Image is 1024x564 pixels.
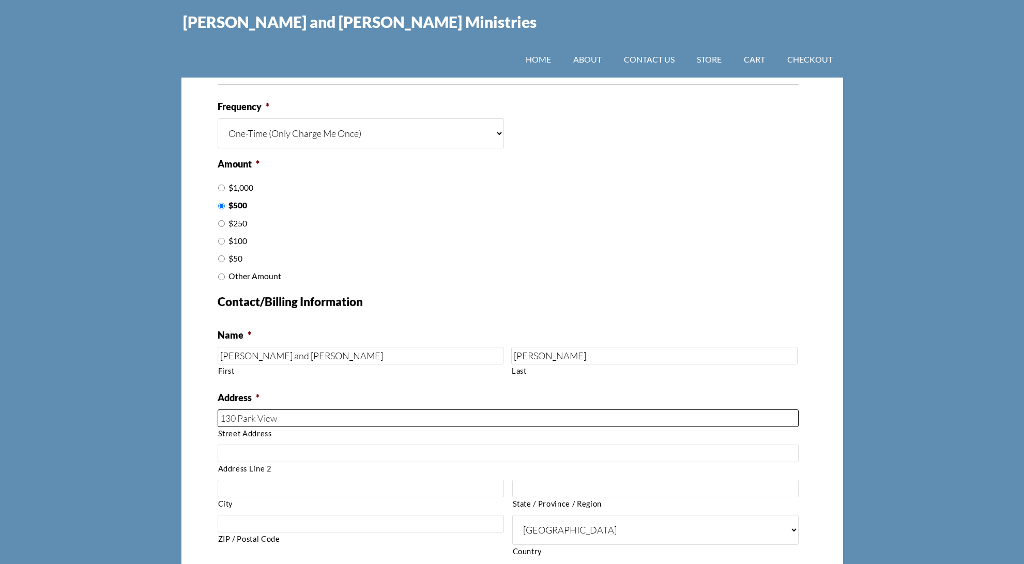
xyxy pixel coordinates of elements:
span: Cart [744,54,765,64]
a: Cart [733,41,775,78]
a: [PERSON_NAME] and [PERSON_NAME] Ministries [183,12,537,31]
label: Name [218,329,251,341]
label: Country [513,545,799,558]
h2: Contact/Billing Information [218,295,790,309]
label: State / Province / Region [513,498,799,510]
label: Other Amount [228,270,281,282]
a: Contact Us [614,41,685,78]
nav: Main [515,41,843,78]
label: Frequency [218,101,269,113]
span: Store [697,54,722,64]
label: ZIP / Postal Code [218,533,504,545]
label: $1,000 [228,181,253,194]
label: $500 [228,199,247,211]
label: $250 [228,217,247,230]
span: Checkout [787,54,833,64]
span: Contact Us [624,54,675,64]
span: About [573,54,602,64]
label: First [218,365,504,377]
span: Home [526,54,551,64]
label: City [218,498,504,510]
label: $50 [228,252,242,265]
label: Address Line 2 [218,463,799,475]
a: Home [515,41,561,78]
label: Address [218,392,259,404]
a: Checkout [777,41,843,78]
label: Amount [218,158,259,170]
label: Last [512,365,798,377]
label: $100 [228,235,247,247]
a: Store [686,41,732,78]
a: About [563,41,612,78]
label: Street Address [218,428,799,440]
